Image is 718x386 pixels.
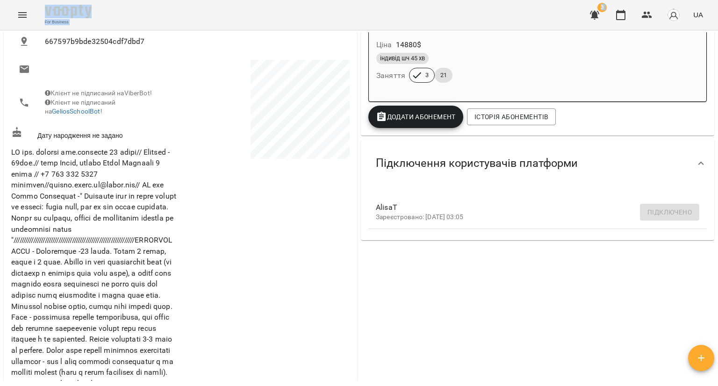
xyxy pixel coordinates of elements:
span: Додати Абонемент [376,111,456,122]
span: 21 [435,71,452,79]
img: Voopty Logo [45,5,92,18]
span: 667597b9bde32504cdf7dbd7 [45,36,342,47]
button: Menu [11,4,34,26]
img: avatar_s.png [667,8,680,21]
span: Клієнт не підписаний на ViberBot! [45,89,152,97]
span: індивід шч 45 хв [376,54,429,63]
span: Клієнт не підписаний на ! [45,99,115,115]
span: UA [693,10,703,20]
h6: Ціна [376,38,392,51]
span: Історія абонементів [474,111,548,122]
p: Зареєстровано: [DATE] 03:05 [376,213,684,222]
span: 3 [420,71,434,79]
h6: Заняття [376,69,405,82]
span: AlisaT [376,202,684,213]
span: Підключення користувачів платформи [376,156,578,171]
p: 14880 $ [396,39,422,50]
a: GeliosSchoolBot [52,107,100,115]
button: Ціна14880$індивід шч 45 хвЗаняття321 [369,5,642,94]
button: UA [689,6,707,23]
span: 3 [597,3,607,12]
span: For Business [45,19,92,25]
div: Дату народження не задано [9,125,180,142]
div: Підключення користувачів платформи [361,139,714,187]
button: Додати Абонемент [368,106,463,128]
button: Історія абонементів [467,108,556,125]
